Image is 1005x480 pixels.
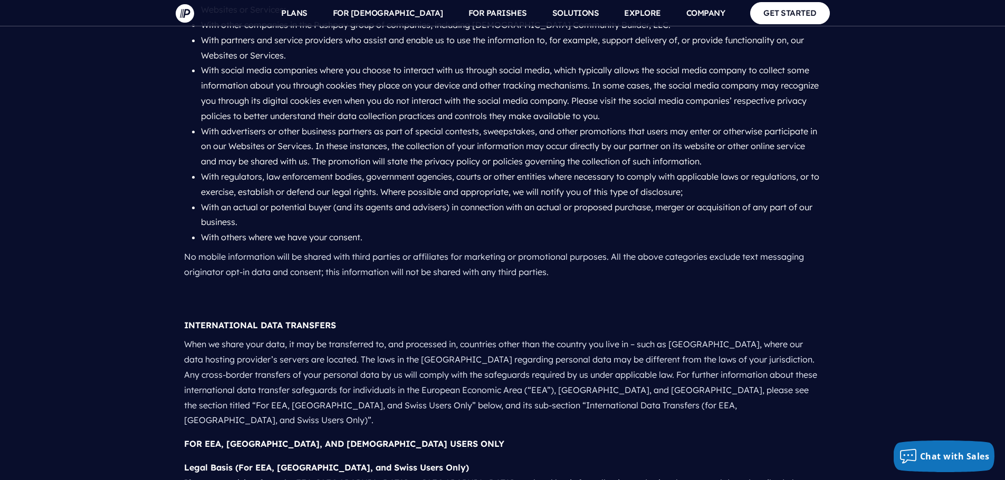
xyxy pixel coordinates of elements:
[184,438,504,449] b: FOR EEA, [GEOGRAPHIC_DATA], AND [DEMOGRAPHIC_DATA] USERS ONLY
[201,124,821,169] li: With advertisers or other business partners as part of special contests, sweepstakes, and other p...
[184,245,821,284] p: No mobile information will be shared with third parties or affiliates for marketing or promotiona...
[201,230,821,245] li: With others where we have your consent.
[750,2,830,24] a: GET STARTED
[201,200,821,230] li: With an actual or potential buyer (and its agents and advisers) in connection with an actual or p...
[184,462,469,473] b: Legal Basis (For EEA, [GEOGRAPHIC_DATA], and Swiss Users Only)
[894,440,995,472] button: Chat with Sales
[201,169,821,200] li: With regulators, law enforcement bodies, government agencies, courts or other entities where nece...
[201,63,821,123] li: With social media companies where you choose to interact with us through social media, which typi...
[184,320,336,330] b: INTERNATIONAL DATA TRANSFERS
[184,332,821,432] p: When we share your data, it may be transferred to, and processed in, countries other than the cou...
[201,33,821,63] li: With partners and service providers who assist and enable us to use the information to, for examp...
[920,450,990,462] span: Chat with Sales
